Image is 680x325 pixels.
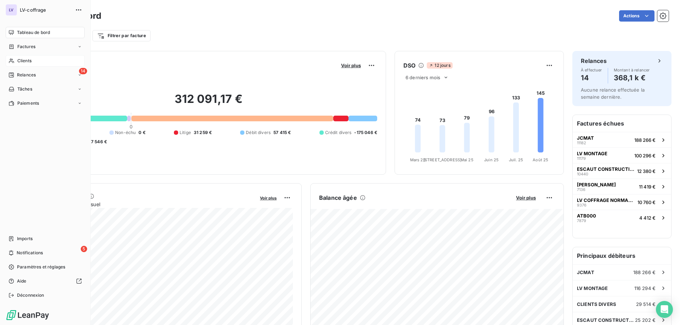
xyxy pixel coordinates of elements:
[17,250,43,256] span: Notifications
[614,72,650,83] h4: 368,1 k €
[17,278,27,284] span: Aide
[403,61,415,70] h6: DSO
[180,129,191,136] span: Litige
[636,301,656,307] span: 29 514 €
[637,168,656,174] span: 12 380 €
[577,151,607,156] span: LV MONTAGE
[577,213,596,219] span: ATB000
[258,195,279,201] button: Voir plus
[639,184,656,190] span: 11 419 €
[577,203,586,207] span: 9376
[509,157,523,162] tspan: Juil. 25
[17,43,35,50] span: Factures
[17,72,36,78] span: Relances
[573,115,671,132] h6: Factures échues
[573,132,671,147] button: JCMAT11182188 266 €
[260,196,277,201] span: Voir plus
[273,129,291,136] span: 57 415 €
[6,309,50,321] img: Logo LeanPay
[577,156,586,161] span: 11179
[577,182,616,187] span: [PERSON_NAME]
[577,301,616,307] span: CLIENTS DIVERS
[484,157,499,162] tspan: Juin 25
[130,124,132,129] span: 0
[633,269,656,275] span: 188 266 €
[577,166,634,172] span: ESCAUT CONSTRUCTIONS
[17,236,33,242] span: Imports
[634,153,656,158] span: 100 296 €
[533,157,548,162] tspan: Août 25
[410,157,426,162] tspan: Mars 25
[581,87,645,100] span: Aucune relance effectuée la semaine dernière.
[6,41,85,52] a: Factures
[92,30,151,41] button: Filtrer par facture
[6,55,85,66] a: Clients
[514,195,538,201] button: Voir plus
[17,292,44,298] span: Déconnexion
[635,317,656,323] span: 25 202 €
[577,135,594,141] span: JCMAT
[6,27,85,38] a: Tableau de bord
[6,261,85,273] a: Paramètres et réglages
[573,163,671,179] button: ESCAUT CONSTRUCTIONS1044012 380 €
[573,194,671,210] button: LV COFFRAGE NORMANDIE937610 760 €
[89,139,107,145] span: -7 546 €
[573,210,671,225] button: ATB00078794 412 €
[460,157,474,162] tspan: Mai 25
[423,157,461,162] tspan: [STREET_ADDRESS]
[138,129,145,136] span: 0 €
[6,275,85,287] a: Aide
[6,4,17,16] div: LV
[17,100,39,106] span: Paiements
[339,62,363,69] button: Voir plus
[619,10,654,22] button: Actions
[573,247,671,264] h6: Principaux débiteurs
[17,86,32,92] span: Tâches
[115,129,136,136] span: Non-échu
[577,269,594,275] span: JCMAT
[581,72,602,83] h4: 14
[577,285,608,291] span: LV MONTAGE
[637,199,656,205] span: 10 760 €
[573,147,671,163] button: LV MONTAGE11179100 296 €
[341,63,361,68] span: Voir plus
[319,193,357,202] h6: Balance âgée
[6,83,85,95] a: Tâches
[516,195,536,201] span: Voir plus
[427,62,452,69] span: 12 jours
[354,129,377,136] span: -175 046 €
[20,7,71,13] span: LV-coffrage
[17,58,32,64] span: Clients
[577,187,585,192] span: 7136
[634,137,656,143] span: 188 266 €
[634,285,656,291] span: 116 294 €
[577,172,588,176] span: 10440
[325,129,352,136] span: Crédit divers
[573,179,671,194] button: [PERSON_NAME]713611 419 €
[81,246,87,252] span: 5
[6,98,85,109] a: Paiements
[246,129,271,136] span: Débit divers
[577,197,635,203] span: LV COFFRAGE NORMANDIE
[639,215,656,221] span: 4 412 €
[40,92,377,113] h2: 312 091,17 €
[581,57,607,65] h6: Relances
[17,29,50,36] span: Tableau de bord
[40,201,255,208] span: Chiffre d'affaires mensuel
[194,129,212,136] span: 31 259 €
[406,75,440,80] span: 6 derniers mois
[79,68,87,74] span: 14
[6,69,85,81] a: 14Relances
[581,68,602,72] span: À effectuer
[577,219,586,223] span: 7879
[656,301,673,318] div: Open Intercom Messenger
[614,68,650,72] span: Montant à relancer
[577,141,586,145] span: 11182
[6,233,85,244] a: Imports
[577,317,635,323] span: ESCAUT CONSTRUCTIONS
[17,264,65,270] span: Paramètres et réglages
